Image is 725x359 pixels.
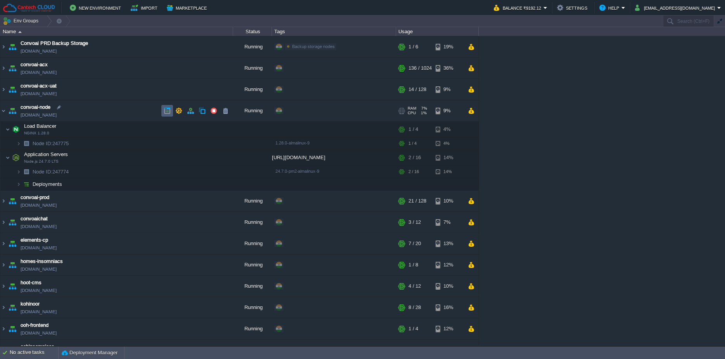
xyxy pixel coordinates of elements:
a: convoaichat [21,215,48,223]
img: AMDAwAAAACH5BAEAAAAALAAAAAABAAEAAAICRAEAOw== [16,178,21,190]
button: Env Groups [3,15,41,26]
a: [DOMAIN_NAME] [21,287,57,294]
div: Name [1,27,233,36]
img: AMDAwAAAACH5BAEAAAAALAAAAAABAAEAAAICRAEAOw== [5,122,10,137]
a: [DOMAIN_NAME] [21,329,57,337]
img: AMDAwAAAACH5BAEAAAAALAAAAAABAAEAAAICRAEAOw== [0,79,7,100]
img: AMDAwAAAACH5BAEAAAAALAAAAAABAAEAAAICRAEAOw== [7,297,18,318]
span: CPU [408,111,416,115]
img: AMDAwAAAACH5BAEAAAAALAAAAAABAAEAAAICRAEAOw== [10,150,21,165]
div: 10% [436,276,461,297]
img: AMDAwAAAACH5BAEAAAAALAAAAAABAAEAAAICRAEAOw== [18,31,22,33]
img: AMDAwAAAACH5BAEAAAAALAAAAAABAAEAAAICRAEAOw== [7,79,18,100]
div: 7% [436,212,461,233]
a: kohinoor [21,300,40,308]
a: convoai-node [21,103,50,111]
span: Backup storage nodes [292,44,335,49]
div: 4% [436,122,461,137]
span: Node.js 24.7.0 LTS [24,159,59,164]
img: AMDAwAAAACH5BAEAAAAALAAAAAABAAEAAAICRAEAOw== [7,318,18,339]
img: AMDAwAAAACH5BAEAAAAALAAAAAABAAEAAAICRAEAOw== [5,150,10,165]
div: 8 / 28 [408,297,421,318]
div: 2 / 16 [408,150,421,165]
div: 13% [436,233,461,254]
a: [DOMAIN_NAME] [21,69,57,76]
a: homes-insomniacs [21,258,63,265]
span: Deployments [32,181,63,187]
img: AMDAwAAAACH5BAEAAAAALAAAAAABAAEAAAICRAEAOw== [0,36,7,57]
div: Running [233,79,272,100]
img: AMDAwAAAACH5BAEAAAAALAAAAAABAAEAAAICRAEAOw== [21,178,32,190]
img: AMDAwAAAACH5BAEAAAAALAAAAAABAAEAAAICRAEAOw== [10,122,21,137]
div: 14 / 128 [408,79,426,100]
div: 1 / 8 [408,254,418,275]
button: New Environment [70,3,123,12]
div: Tags [272,27,396,36]
div: Status [234,27,272,36]
span: RAM [408,106,416,111]
span: 7% [419,106,427,111]
img: AMDAwAAAACH5BAEAAAAALAAAAAABAAEAAAICRAEAOw== [0,100,7,121]
span: Node ID: [33,169,52,175]
div: 21 / 128 [408,191,426,211]
div: 10% [436,191,461,211]
img: AMDAwAAAACH5BAEAAAAALAAAAAABAAEAAAICRAEAOw== [0,276,7,297]
div: 16% [436,297,461,318]
img: AMDAwAAAACH5BAEAAAAALAAAAAABAAEAAAICRAEAOw== [0,254,7,275]
div: Running [233,212,272,233]
div: 3 / 12 [408,212,421,233]
a: elements-cp [21,236,48,244]
img: AMDAwAAAACH5BAEAAAAALAAAAAABAAEAAAICRAEAOw== [7,212,18,233]
span: 1.28.0-almalinux-9 [275,141,310,145]
img: AMDAwAAAACH5BAEAAAAALAAAAAABAAEAAAICRAEAOw== [7,100,18,121]
span: Node ID: [33,141,52,146]
span: 247774 [32,168,70,175]
div: Running [233,318,272,339]
div: Running [233,191,272,211]
span: 247775 [32,140,70,147]
div: 1 / 4 [408,122,418,137]
div: Running [233,58,272,79]
a: oohinsomniacs [21,343,54,350]
div: 7 / 20 [408,233,421,254]
img: AMDAwAAAACH5BAEAAAAALAAAAAABAAEAAAICRAEAOw== [0,191,7,211]
div: 9% [436,79,461,100]
a: Load BalancerNGINX 1.28.0 [23,123,57,129]
a: Node ID:247775 [32,140,70,147]
div: Running [233,254,272,275]
img: AMDAwAAAACH5BAEAAAAALAAAAAABAAEAAAICRAEAOw== [16,166,21,178]
img: AMDAwAAAACH5BAEAAAAALAAAAAABAAEAAAICRAEAOw== [7,191,18,211]
a: hoot-cms [21,279,42,287]
div: 14% [436,150,461,165]
span: 1% [419,111,427,115]
div: Usage [396,27,478,36]
button: Balance ₹9192.12 [494,3,543,12]
div: 12% [436,254,461,275]
button: [EMAIL_ADDRESS][DOMAIN_NAME] [635,3,717,12]
img: AMDAwAAAACH5BAEAAAAALAAAAAABAAEAAAICRAEAOw== [16,137,21,149]
a: convoai-acx [21,61,48,69]
img: AMDAwAAAACH5BAEAAAAALAAAAAABAAEAAAICRAEAOw== [7,36,18,57]
div: 14% [436,166,461,178]
img: AMDAwAAAACH5BAEAAAAALAAAAAABAAEAAAICRAEAOw== [7,58,18,79]
button: Help [599,3,621,12]
div: 2 / 16 [408,166,419,178]
span: Load Balancer [23,123,57,129]
a: [DOMAIN_NAME] [21,308,57,316]
span: Application Servers [23,151,69,158]
img: AMDAwAAAACH5BAEAAAAALAAAAAABAAEAAAICRAEAOw== [7,254,18,275]
a: Node ID:247774 [32,168,70,175]
div: 4 / 12 [408,276,421,297]
a: convoai-prod [21,194,49,201]
div: 12% [436,318,461,339]
a: ooh-frontend [21,321,48,329]
img: Cantech Cloud [3,3,55,13]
